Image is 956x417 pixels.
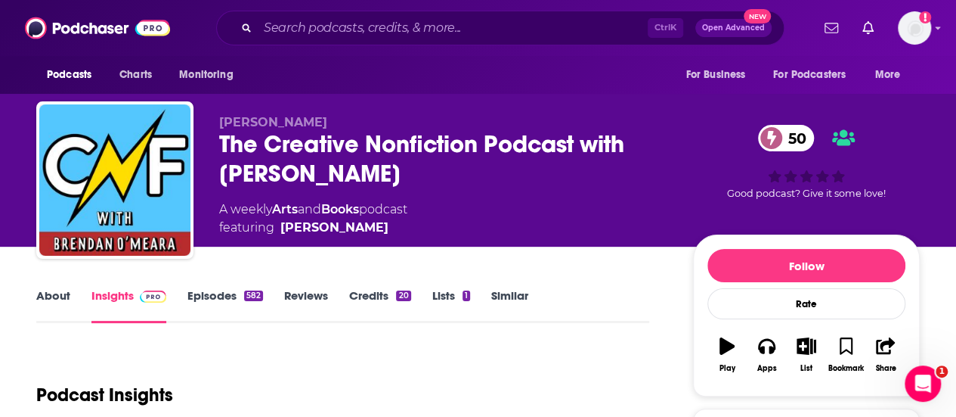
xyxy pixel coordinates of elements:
img: Podchaser Pro [140,291,166,303]
img: The Creative Nonfiction Podcast with Brendan O'Meara [39,104,190,256]
div: A weekly podcast [219,201,407,237]
img: User Profile [898,11,931,45]
a: Books [321,202,359,216]
a: Lists1 [432,288,470,323]
span: Charts [119,64,152,86]
span: 1 [936,366,948,378]
a: InsightsPodchaser Pro [91,288,166,323]
svg: Add a profile image [919,11,931,23]
span: 50 [773,125,814,151]
button: open menu [36,61,111,89]
button: List [787,328,826,382]
span: [PERSON_NAME] [219,115,327,129]
span: Logged in as LBraverman [898,11,931,45]
div: Search podcasts, credits, & more... [216,11,784,45]
div: Bookmark [828,364,864,373]
iframe: Intercom live chat [905,366,941,402]
button: Show profile menu [898,11,931,45]
a: Show notifications dropdown [856,15,880,41]
span: and [298,202,321,216]
div: 20 [396,291,410,301]
span: More [875,64,901,86]
a: Reviews [284,288,328,323]
div: 582 [244,291,263,301]
span: For Business [685,64,745,86]
a: Brendan O'Meara [280,219,388,237]
a: 50 [758,125,814,151]
a: Arts [272,202,298,216]
span: featuring [219,219,407,237]
button: Bookmark [826,328,865,382]
div: Play [719,364,735,373]
span: Monitoring [179,64,233,86]
button: Follow [707,249,905,282]
span: Good podcast? Give it some love! [727,188,886,199]
button: open menu [763,61,868,89]
div: Share [875,364,896,373]
a: Episodes582 [187,288,263,323]
input: Search podcasts, credits, & more... [258,16,648,40]
button: Apps [747,328,786,382]
button: Open AdvancedNew [695,19,772,37]
a: About [36,288,70,323]
div: Apps [757,364,777,373]
span: Open Advanced [702,24,765,32]
a: Show notifications dropdown [818,15,844,41]
a: Charts [110,61,161,89]
h1: Podcast Insights [36,384,173,406]
button: open menu [675,61,764,89]
span: New [744,9,771,23]
a: Credits20 [349,288,410,323]
a: Similar [491,288,528,323]
button: Play [707,328,747,382]
span: Podcasts [47,64,91,86]
div: List [800,364,812,373]
div: Rate [707,288,905,319]
span: Ctrl K [648,18,683,38]
img: Podchaser - Follow, Share and Rate Podcasts [25,14,170,42]
span: For Podcasters [773,64,846,86]
div: 1 [463,291,470,301]
button: open menu [169,61,252,89]
div: 50Good podcast? Give it some love! [693,115,920,210]
button: Share [866,328,905,382]
button: open menu [865,61,920,89]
